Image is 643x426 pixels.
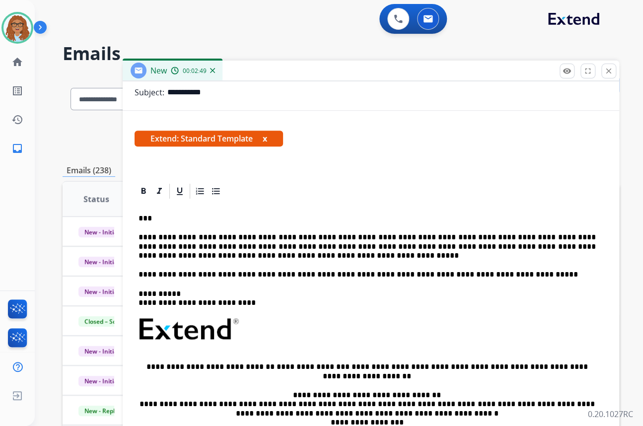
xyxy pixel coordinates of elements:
[150,65,167,76] span: New
[78,227,125,237] span: New - Initial
[563,67,572,75] mat-icon: remove_red_eye
[193,184,208,199] div: Ordered List
[263,133,267,144] button: x
[11,114,23,126] mat-icon: history
[152,184,167,199] div: Italic
[78,376,125,386] span: New - Initial
[11,85,23,97] mat-icon: list_alt
[183,67,207,75] span: 00:02:49
[63,44,619,64] h2: Emails
[172,184,187,199] div: Underline
[78,257,125,267] span: New - Initial
[135,86,164,98] p: Subject:
[604,67,613,75] mat-icon: close
[3,14,31,42] img: avatar
[63,164,115,177] p: Emails (238)
[136,184,151,199] div: Bold
[78,286,125,297] span: New - Initial
[11,142,23,154] mat-icon: inbox
[583,67,592,75] mat-icon: fullscreen
[78,346,125,356] span: New - Initial
[588,408,633,420] p: 0.20.1027RC
[209,184,223,199] div: Bullet List
[78,406,124,416] span: New - Reply
[78,316,134,327] span: Closed – Solved
[135,131,283,146] span: Extend: Standard Template
[83,193,109,205] span: Status
[11,56,23,68] mat-icon: home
